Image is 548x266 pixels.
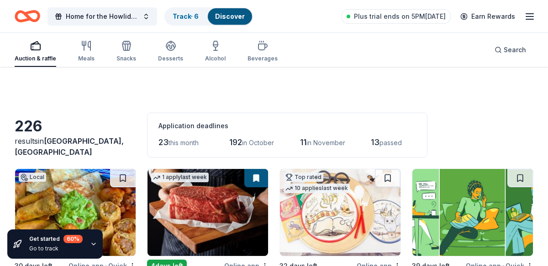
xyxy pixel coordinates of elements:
[379,139,402,147] span: passed
[116,55,136,62] div: Snacks
[158,37,183,67] button: Desserts
[300,137,306,147] span: 11
[63,235,83,243] div: 60 %
[78,37,95,67] button: Meals
[15,5,40,27] a: Home
[15,117,136,136] div: 226
[148,169,268,256] img: Image for Omaha Steaks
[487,41,533,59] button: Search
[205,55,226,62] div: Alcohol
[19,173,46,182] div: Local
[15,169,136,256] img: Image for Blue Moon Mexican Cafe
[371,137,379,147] span: 13
[306,139,345,147] span: in November
[158,55,183,62] div: Desserts
[229,137,242,147] span: 192
[341,9,451,24] a: Plus trial ends on 5PM[DATE]
[15,55,56,62] div: Auction & raffle
[284,173,323,182] div: Top rated
[205,37,226,67] button: Alcohol
[173,12,199,20] a: Track· 6
[169,139,199,147] span: this month
[15,136,136,157] div: results
[455,8,521,25] a: Earn Rewards
[242,139,274,147] span: in October
[66,11,139,22] span: Home for the Howlidays
[15,136,124,157] span: in
[215,12,245,20] a: Discover
[151,173,209,182] div: 1 apply last week
[412,169,533,256] img: Image for BetterHelp Social Impact
[29,235,83,243] div: Get started
[284,184,350,193] div: 10 applies last week
[15,37,56,67] button: Auction & raffle
[280,169,400,256] img: Image for Oriental Trading
[504,44,526,55] span: Search
[116,37,136,67] button: Snacks
[47,7,157,26] button: Home for the Howlidays
[248,55,278,62] div: Beverages
[158,137,169,147] span: 23
[29,245,83,252] div: Go to track
[158,120,416,131] div: Application deadlines
[354,11,446,22] span: Plus trial ends on 5PM[DATE]
[78,55,95,62] div: Meals
[164,7,253,26] button: Track· 6Discover
[15,136,124,157] span: [GEOGRAPHIC_DATA], [GEOGRAPHIC_DATA]
[248,37,278,67] button: Beverages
